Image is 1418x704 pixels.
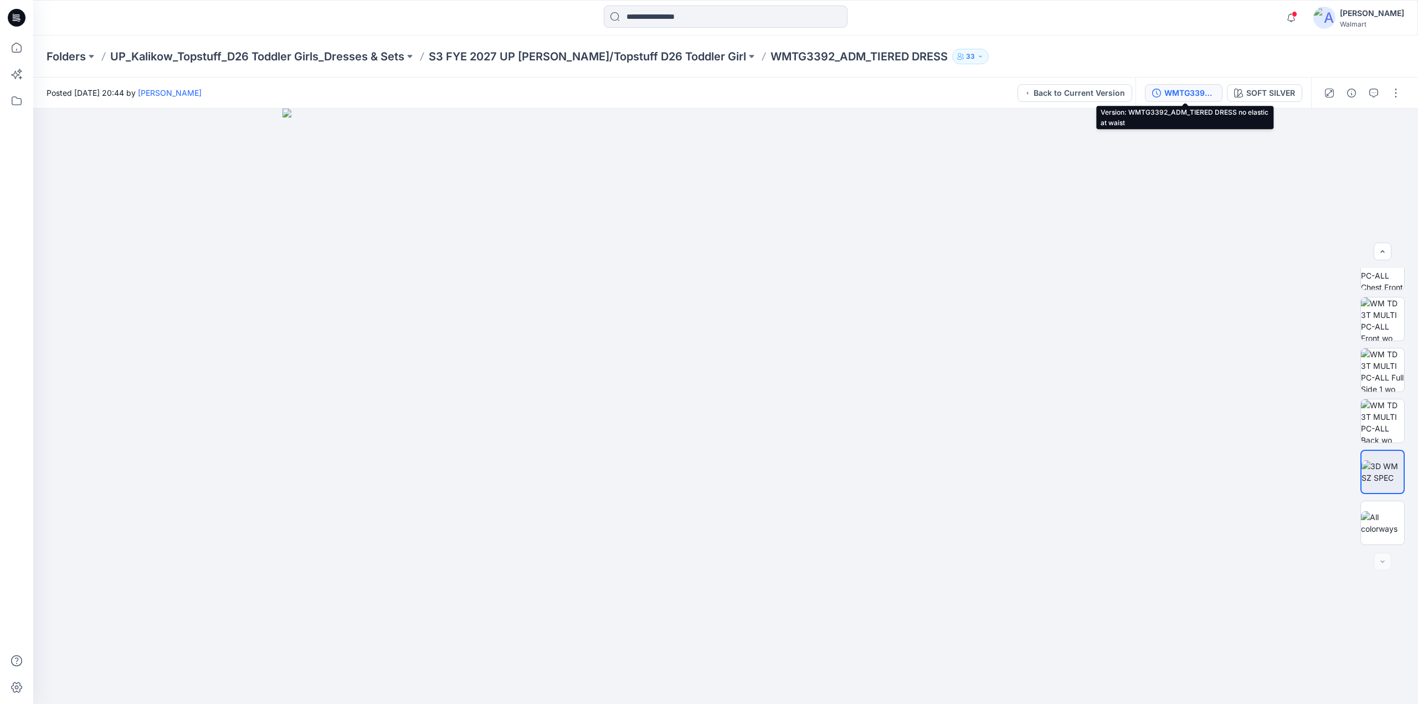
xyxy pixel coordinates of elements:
[1145,84,1222,102] button: WMTG3392_ADM_TIERED DRESS no elastic at waist
[1361,399,1404,443] img: WM TD 3T MULTI PC-ALL Back wo Avatar
[1361,246,1404,290] img: WM TD 3T MULTI PC-ALL Chest Front
[429,49,746,64] a: S3 FYE 2027 UP [PERSON_NAME]/Topstuff D26 Toddler Girl
[1018,84,1132,102] button: Back to Current Version
[1361,348,1404,392] img: WM TD 3T MULTI PC-ALL Full Side 1 wo Avatar
[47,87,202,99] span: Posted [DATE] 20:44 by
[952,49,989,64] button: 33
[966,50,975,63] p: 33
[1340,7,1404,20] div: [PERSON_NAME]
[1340,20,1404,28] div: Walmart
[47,49,86,64] a: Folders
[1313,7,1335,29] img: avatar
[1343,84,1360,102] button: Details
[1361,511,1404,535] img: All colorways
[1361,297,1404,341] img: WM TD 3T MULTI PC-ALL Front wo Avatar
[138,88,202,97] a: [PERSON_NAME]
[1362,460,1404,484] img: 3D WM SZ SPEC
[770,49,948,64] p: WMTG3392_ADM_TIERED DRESS
[1227,84,1302,102] button: SOFT SILVER
[1164,87,1215,99] div: WMTG3392_ADM_TIERED DRESS no elastic at waist
[1246,87,1295,99] div: SOFT SILVER
[282,109,1169,704] img: eyJhbGciOiJIUzI1NiIsImtpZCI6IjAiLCJzbHQiOiJzZXMiLCJ0eXAiOiJKV1QifQ.eyJkYXRhIjp7InR5cGUiOiJzdG9yYW...
[110,49,404,64] a: UP_Kalikow_Topstuff_D26 Toddler Girls_Dresses & Sets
